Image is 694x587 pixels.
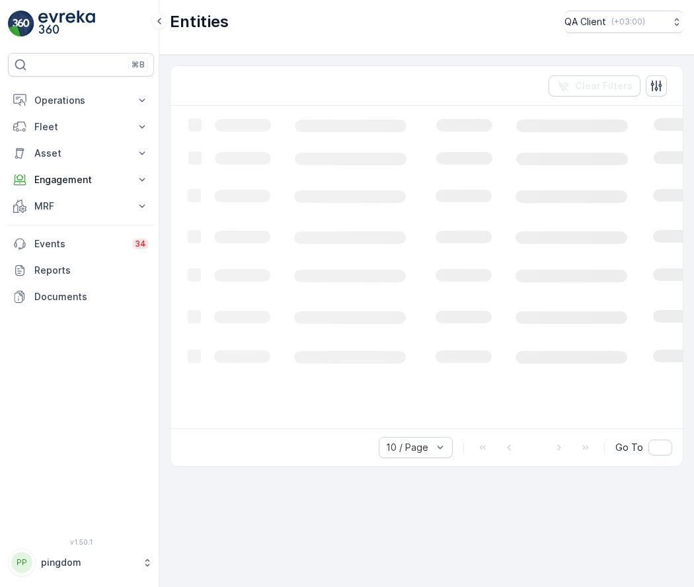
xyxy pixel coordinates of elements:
p: Fleet [34,120,128,134]
button: Asset [8,140,154,167]
p: QA Client [564,15,606,28]
a: Reports [8,257,154,284]
p: ( +03:00 ) [611,17,645,27]
a: Documents [8,284,154,310]
p: Asset [34,147,128,160]
p: Engagement [34,173,128,186]
p: MRF [34,200,128,213]
button: PPpingdom [8,549,154,576]
p: Documents [34,290,149,303]
img: logo [8,11,34,37]
button: QA Client(+03:00) [564,11,683,33]
img: logo_light-DOdMpM7g.png [38,11,95,37]
button: Fleet [8,114,154,140]
p: Clear Filters [575,79,633,93]
p: 34 [135,239,146,249]
span: Go To [615,441,643,454]
p: pingdom [41,556,135,569]
p: Reports [34,264,149,277]
p: ⌘B [132,59,145,70]
a: Events34 [8,231,154,257]
button: Engagement [8,167,154,193]
button: Clear Filters [549,75,640,97]
p: Events [34,237,124,251]
p: Entities [170,11,229,32]
button: MRF [8,193,154,219]
span: v 1.50.1 [8,538,154,546]
div: PP [11,552,32,573]
button: Operations [8,87,154,114]
p: Operations [34,94,128,107]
